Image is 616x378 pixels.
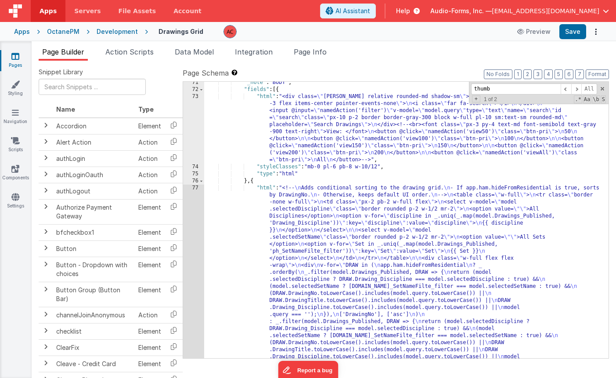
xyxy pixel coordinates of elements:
[53,183,135,199] td: authLogout
[159,28,203,35] h4: Drawings Grid
[471,84,561,94] input: Search for
[183,68,229,78] span: Page Schema
[581,84,597,94] span: Alt-Enter
[47,27,79,36] div: OctanePM
[135,323,165,339] td: Element
[183,164,204,171] div: 74
[320,4,376,18] button: AI Assistant
[53,356,135,372] td: Cleave - Credit Card
[135,257,165,282] td: Element
[74,7,101,15] span: Servers
[53,323,135,339] td: checklist
[175,47,214,56] span: Data Model
[138,105,154,113] span: Type
[559,24,586,39] button: Save
[53,150,135,167] td: authLogin
[183,178,204,185] div: 76
[42,47,84,56] span: Page Builder
[39,79,146,95] input: Search Snippets ...
[533,69,542,79] button: 3
[544,69,553,79] button: 4
[575,69,584,79] button: 7
[555,69,563,79] button: 5
[135,167,165,183] td: Action
[294,47,327,56] span: Page Info
[135,224,165,240] td: Element
[135,356,165,372] td: Element
[183,79,204,86] div: 71
[586,69,609,79] button: Format
[97,27,138,36] div: Development
[480,96,501,102] span: 1 of 2
[53,134,135,150] td: Alert Action
[590,25,602,38] button: Options
[514,69,522,79] button: 1
[40,7,57,15] span: Apps
[430,7,609,15] button: Audio-Forms, Inc. — [EMAIL_ADDRESS][DOMAIN_NAME]
[119,7,156,15] span: File Assets
[335,7,370,15] span: AI Assistant
[14,27,30,36] div: Apps
[396,7,410,15] span: Help
[39,68,83,76] span: Snippet Library
[492,7,599,15] span: [EMAIL_ADDRESS][DOMAIN_NAME]
[56,105,75,113] span: Name
[472,95,480,102] span: Toggel Replace mode
[135,339,165,356] td: Element
[574,95,582,103] span: RegExp Search
[53,240,135,257] td: Button
[135,282,165,307] td: Element
[183,93,204,164] div: 73
[53,282,135,307] td: Button Group (Button Bar)
[135,118,165,134] td: Element
[53,339,135,356] td: ClearFix
[53,307,135,323] td: channelJoinAnonymous
[135,150,165,167] td: Action
[135,134,165,150] td: Action
[135,307,165,323] td: Action
[53,199,135,224] td: Authorize Payment Gateway
[583,95,591,103] span: CaseSensitive Search
[183,171,204,178] div: 75
[53,167,135,183] td: authLoginOauth
[484,69,512,79] button: No Folds
[53,257,135,282] td: Button - Dropdown with choices
[592,95,600,103] span: Whole Word Search
[135,199,165,224] td: Element
[430,7,492,15] span: Audio-Forms, Inc. —
[135,183,165,199] td: Action
[105,47,154,56] span: Action Scripts
[53,118,135,134] td: Accordion
[183,86,204,93] div: 72
[565,69,573,79] button: 6
[523,69,532,79] button: 2
[224,25,236,38] img: e1205bf731cae5f591faad8638e24ab9
[512,25,556,39] button: Preview
[235,47,273,56] span: Integration
[135,240,165,257] td: Element
[53,224,135,240] td: bfcheckbox1
[601,95,606,103] span: Search In Selection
